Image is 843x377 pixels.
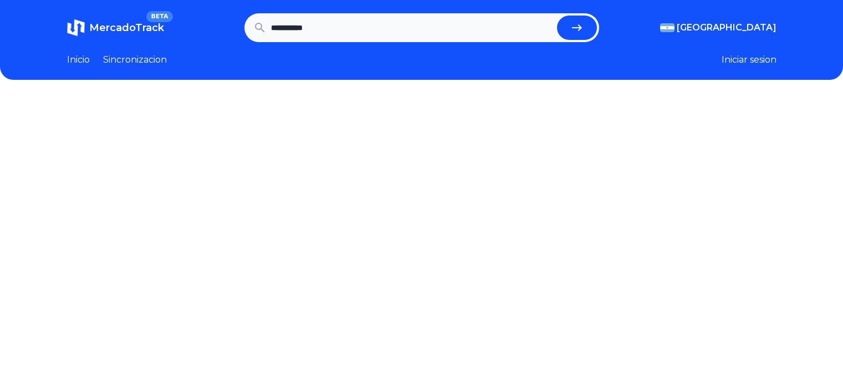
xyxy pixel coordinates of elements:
[146,11,172,22] span: BETA
[67,19,85,37] img: MercadoTrack
[660,23,675,32] img: Argentina
[67,19,164,37] a: MercadoTrackBETA
[722,53,776,67] button: Iniciar sesion
[67,53,90,67] a: Inicio
[660,21,776,34] button: [GEOGRAPHIC_DATA]
[103,53,167,67] a: Sincronizacion
[677,21,776,34] span: [GEOGRAPHIC_DATA]
[89,22,164,34] span: MercadoTrack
